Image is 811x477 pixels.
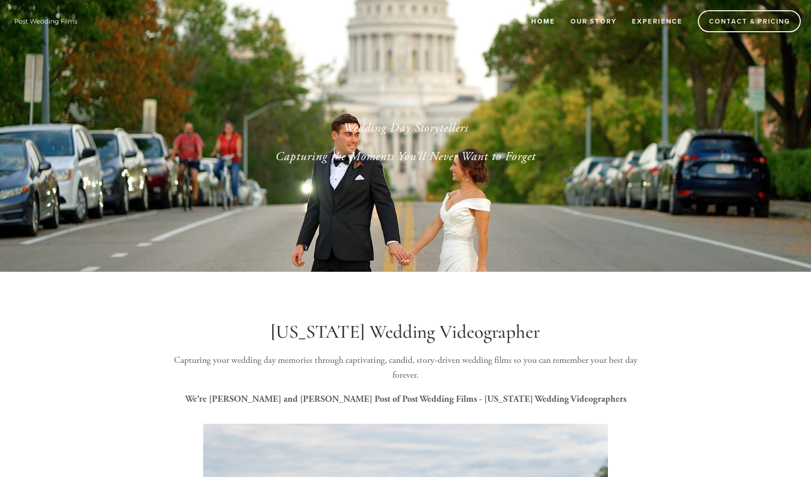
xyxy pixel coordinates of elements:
[178,147,634,166] p: Capturing the Moments You’ll Never Want to Forget
[625,13,689,30] a: Experience
[161,353,650,383] p: Capturing your wedding day memories through captivating, candid, story-driven wedding films so yo...
[698,10,801,32] a: Contact & Pricing
[161,321,650,343] h1: [US_STATE] Wedding Videographer
[10,13,82,29] img: Wisconsin Wedding Videographer
[185,394,626,404] strong: We’re [PERSON_NAME] and [PERSON_NAME] Post of Post Wedding Films - [US_STATE] Wedding Videographers
[178,119,634,137] p: Wedding Day Storytellers
[524,13,562,30] a: Home
[564,13,623,30] a: Our Story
